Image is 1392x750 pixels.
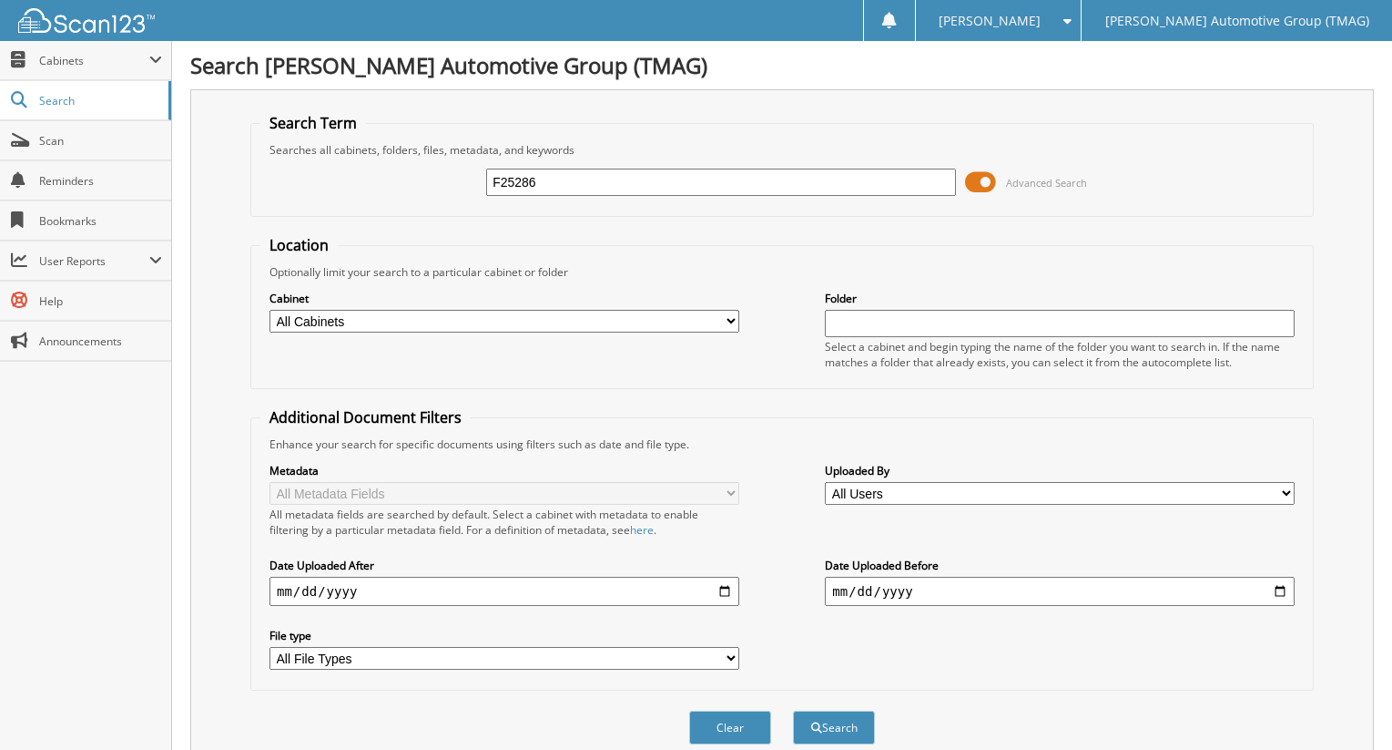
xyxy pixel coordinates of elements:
span: Search [39,93,159,108]
label: Folder [825,291,1295,306]
label: Metadata [269,463,739,478]
span: Reminders [39,173,162,189]
input: end [825,577,1295,606]
legend: Additional Document Filters [260,407,471,427]
span: [PERSON_NAME] Automotive Group (TMAG) [1105,15,1369,26]
div: Optionally limit your search to a particular cabinet or folder [260,264,1304,280]
span: Help [39,293,162,309]
span: [PERSON_NAME] [939,15,1041,26]
label: Uploaded By [825,463,1295,478]
div: Select a cabinet and begin typing the name of the folder you want to search in. If the name match... [825,339,1295,370]
legend: Location [260,235,338,255]
iframe: Chat Widget [1301,663,1392,750]
label: Date Uploaded After [269,558,739,573]
input: start [269,577,739,606]
label: Cabinet [269,291,739,306]
span: User Reports [39,253,149,269]
button: Clear [689,711,771,745]
span: Announcements [39,334,162,349]
span: Cabinets [39,53,149,68]
legend: Search Term [260,113,366,133]
button: Search [793,711,875,745]
img: scan123-logo-white.svg [18,8,155,33]
span: Bookmarks [39,213,162,229]
span: Scan [39,133,162,149]
h1: Search [PERSON_NAME] Automotive Group (TMAG) [190,50,1374,80]
div: Searches all cabinets, folders, files, metadata, and keywords [260,142,1304,158]
label: File type [269,628,739,643]
span: Advanced Search [1006,176,1087,190]
div: Enhance your search for specific documents using filters such as date and file type. [260,437,1304,452]
label: Date Uploaded Before [825,558,1295,573]
div: All metadata fields are searched by default. Select a cabinet with metadata to enable filtering b... [269,507,739,538]
a: here [630,522,654,538]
